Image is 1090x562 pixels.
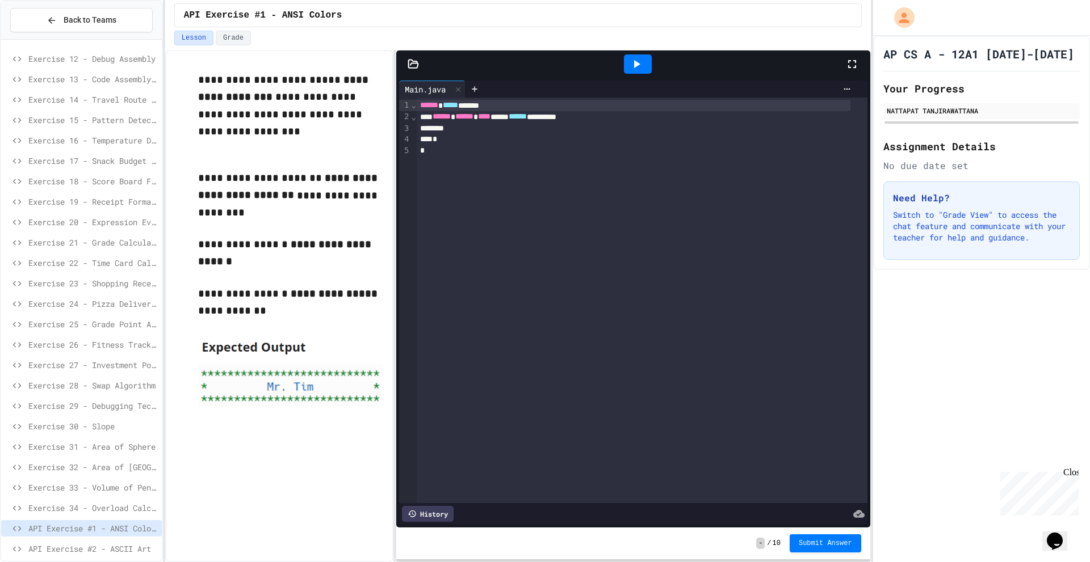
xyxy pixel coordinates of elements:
span: API Exercise #1 - ANSI Colors [184,9,342,22]
h2: Assignment Details [883,138,1080,154]
div: 4 [399,134,410,145]
p: Switch to "Grade View" to access the chat feature and communicate with your teacher for help and ... [893,209,1070,243]
span: Exercise 29 - Debugging Techniques [28,400,157,412]
div: My Account [882,5,917,31]
span: Fold line [410,100,416,109]
div: 3 [399,123,410,134]
iframe: chat widget [996,467,1079,515]
span: Exercise 27 - Investment Portfolio Tracker [28,359,157,371]
span: Exercise 20 - Expression Evaluator Fix [28,216,157,228]
div: Main.java [399,83,451,95]
span: Exercise 31 - Area of Sphere [28,441,157,453]
span: Exercise 14 - Travel Route Debugger [28,94,157,105]
span: Exercise 23 - Shopping Receipt Builder [28,277,157,289]
span: Exercise 19 - Receipt Formatter [28,196,157,208]
div: NATTAPAT TANJIRAWATTANA [887,105,1076,116]
button: Grade [216,31,251,45]
button: Submit Answer [790,534,861,552]
span: Exercise 30 - Slope [28,420,157,432]
span: Fold line [410,112,416,121]
span: Exercise 34 - Overload Calculate Average [28,502,157,514]
span: Exercise 22 - Time Card Calculator [28,257,157,269]
span: Exercise 21 - Grade Calculator Pro [28,236,157,248]
span: Exercise 25 - Grade Point Average [28,318,157,330]
div: 1 [399,100,410,111]
span: Exercise 24 - Pizza Delivery Calculator [28,298,157,310]
span: Exercise 18 - Score Board Fixer [28,175,157,187]
span: Exercise 26 - Fitness Tracker Debugger [28,339,157,350]
h2: Your Progress [883,81,1080,96]
div: No due date set [883,159,1080,172]
h3: Need Help? [893,191,1070,205]
span: API Exercise #2 - ASCII Art [28,543,157,555]
div: 5 [399,145,410,157]
span: Exercise 32 - Area of [GEOGRAPHIC_DATA] [28,461,157,473]
iframe: chat widget [1042,517,1079,551]
span: Exercise 16 - Temperature Display Fix [28,134,157,146]
span: Exercise 13 - Code Assembly Challenge [28,73,157,85]
span: Exercise 17 - Snack Budget Tracker [28,155,157,167]
span: Exercise 28 - Swap Algorithm [28,379,157,391]
span: Back to Teams [64,14,116,26]
h1: AP CS A - 12A1 [DATE]-[DATE] [883,46,1074,62]
span: Submit Answer [799,539,852,548]
span: Exercise 12 - Debug Assembly [28,53,157,65]
div: 2 [399,111,410,122]
span: Exercise 33 - Volume of Pentagon Prism [28,481,157,493]
button: Back to Teams [10,8,153,32]
span: API Exercise #1 - ANSI Colors [28,522,157,534]
div: Chat with us now!Close [5,5,78,72]
span: - [756,538,765,549]
span: 10 [773,539,781,548]
div: Main.java [399,81,466,98]
span: / [767,539,771,548]
div: History [402,506,454,522]
span: Exercise 15 - Pattern Detective [28,114,157,126]
button: Lesson [174,31,213,45]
